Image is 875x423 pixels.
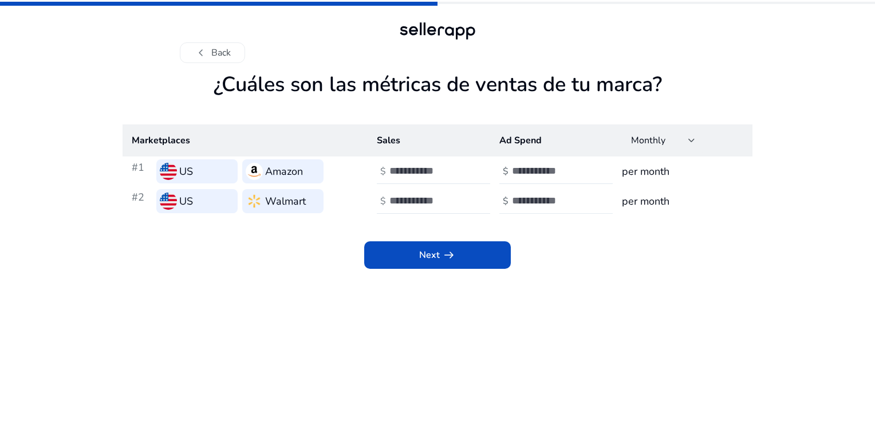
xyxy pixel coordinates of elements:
[132,159,152,183] h3: #1
[132,189,152,213] h3: #2
[380,196,386,207] h4: $
[160,163,177,180] img: us.svg
[631,134,665,147] span: Monthly
[419,248,456,262] span: Next
[179,163,193,179] h3: US
[503,196,509,207] h4: $
[265,193,306,209] h3: Walmart
[490,124,613,156] th: Ad Spend
[503,166,509,177] h4: $
[194,46,208,60] span: chevron_left
[160,193,177,210] img: us.svg
[622,193,743,209] h3: per month
[622,163,743,179] h3: per month
[214,70,662,99] font: ¿Cuáles son las métricas de ventas de tu marca?
[380,166,386,177] h4: $
[364,241,511,269] button: Nextarrow_right_alt
[368,124,490,156] th: Sales
[265,163,303,179] h3: Amazon
[123,124,368,156] th: Marketplaces
[442,248,456,262] span: arrow_right_alt
[179,193,193,209] h3: US
[180,42,245,63] button: chevron_leftBack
